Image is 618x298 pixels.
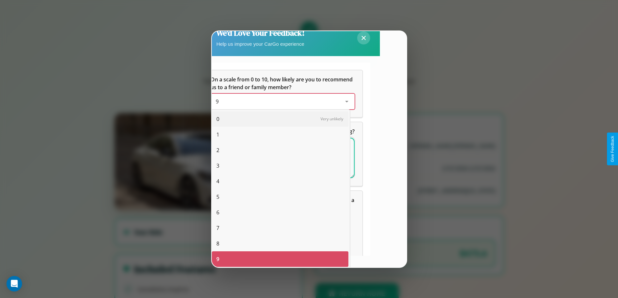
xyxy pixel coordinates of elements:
h2: We'd Love Your Feedback! [216,28,305,38]
span: 9 [216,98,219,105]
div: 5 [212,189,348,205]
div: 6 [212,205,348,220]
span: 3 [216,162,219,170]
span: 6 [216,209,219,216]
div: 10 [212,267,348,282]
div: Give Feedback [610,136,615,162]
div: On a scale from 0 to 10, how likely are you to recommend us to a friend or family member? [203,70,362,117]
span: 5 [216,193,219,201]
div: 7 [212,220,348,236]
div: 0 [212,111,348,127]
div: 9 [212,251,348,267]
span: 2 [216,146,219,154]
span: 0 [216,115,219,123]
div: 8 [212,236,348,251]
span: Which of the following features do you value the most in a vehicle? [211,197,356,211]
div: Open Intercom Messenger [6,276,22,292]
span: 9 [216,255,219,263]
div: 2 [212,142,348,158]
p: Help us improve your CarGo experience [216,40,305,48]
h5: On a scale from 0 to 10, how likely are you to recommend us to a friend or family member? [211,76,355,91]
div: 1 [212,127,348,142]
div: On a scale from 0 to 10, how likely are you to recommend us to a friend or family member? [211,94,355,109]
div: 3 [212,158,348,173]
div: 4 [212,173,348,189]
span: 7 [216,224,219,232]
span: Very unlikely [321,116,343,122]
span: 4 [216,177,219,185]
span: 1 [216,131,219,138]
span: 8 [216,240,219,247]
span: What can we do to make your experience more satisfying? [211,128,355,135]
